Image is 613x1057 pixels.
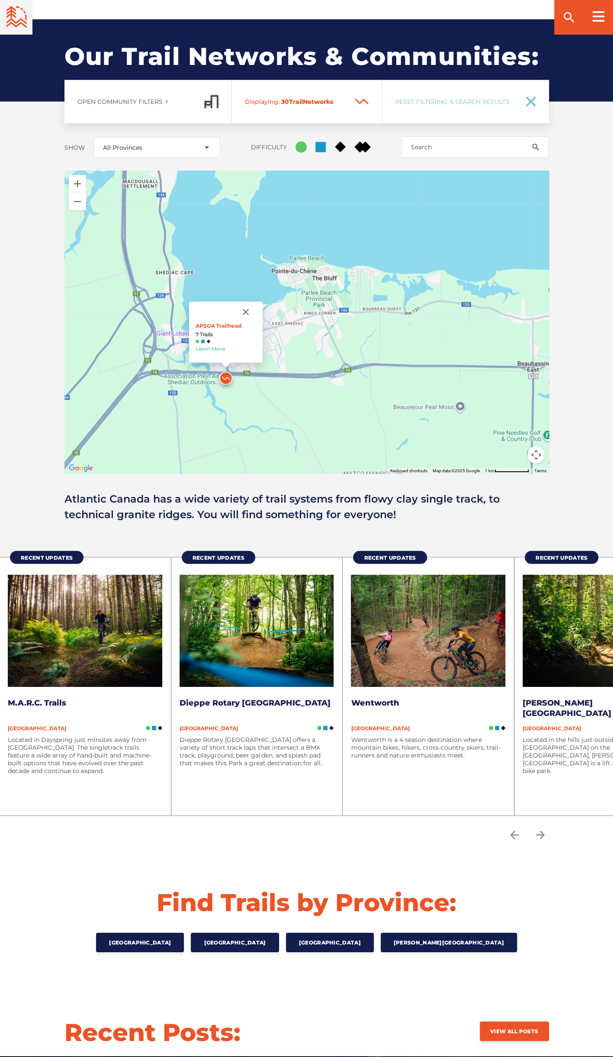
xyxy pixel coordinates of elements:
span: Recent Updates [193,554,244,561]
strong: 7 Trails [196,331,256,338]
a: [GEOGRAPHIC_DATA] [96,933,184,952]
a: Wentworth [351,698,399,708]
span: Reset Filtering & Search Results [395,98,514,106]
span: [GEOGRAPHIC_DATA] [109,939,171,946]
span: Trail [245,98,347,106]
span: Map data ©2025 Google [433,468,480,473]
img: Google [67,463,95,474]
img: Green Circle [146,726,150,730]
img: MTB Atlantic Wentworth Mountain Biking Trails [351,575,505,687]
span: [GEOGRAPHIC_DATA] [299,939,361,946]
img: MTB Atlantic Dieppe Rotary Park Mountain Biking Trails [180,575,334,687]
a: [GEOGRAPHIC_DATA] [286,933,374,952]
img: Green Circle [317,726,321,730]
img: Black Diamond [501,726,505,730]
span: 30 [281,98,289,106]
span: Displaying: [245,98,279,106]
span: Recent Updates [21,554,73,561]
span: s [330,98,334,106]
img: Black Diamond [329,726,334,730]
span: [GEOGRAPHIC_DATA] [8,725,66,732]
button: Close [235,302,256,322]
a: [PERSON_NAME][GEOGRAPHIC_DATA] [381,933,517,952]
span: Recent Updates [536,554,587,561]
button: Map camera controls [527,446,545,464]
a: Dieppe Rotary [GEOGRAPHIC_DATA] [180,698,331,708]
a: Open Community Filtersadd [64,80,232,123]
span: Network [303,98,330,106]
a: M.A.R.C. Trails [8,698,66,708]
a: Recent Updates [525,551,598,564]
ion-icon: add [164,99,170,105]
span: [GEOGRAPHIC_DATA] [204,939,266,946]
span: Recent Updates [364,554,416,561]
h2: Recent Posts: [64,1017,241,1047]
p: Located in Dayspring just minutes away from [GEOGRAPHIC_DATA]. The singletrack trails feature a w... [8,736,162,775]
a: Terms (opens in new tab) [534,468,546,473]
img: MTB Atlantic MARC Dayspring Mountain Biking Trails [8,575,162,687]
p: Atlantic Canada has a wide variety of trail systems from flowy clay single track, to technical gr... [64,491,549,522]
img: Green Circle [196,340,199,343]
a: Reset Filtering & Search Results [382,80,549,123]
h2: Find Trails by Province: [64,887,549,918]
img: Green Circle [489,726,493,730]
button: Map Scale: 1 km per 76 pixels [482,468,532,474]
p: Dieppe Rotary [GEOGRAPHIC_DATA] offers a variety of short track laps that intersect a BMX track, ... [180,736,334,767]
h2: Our Trail Networks & Communities: [64,19,549,102]
a: Recent Updates [10,551,83,564]
img: Black Diamond [207,340,210,343]
a: APSOA Trailhead [196,322,241,329]
label: Show [64,144,85,151]
ion-icon: arrow back [508,828,521,841]
a: View all posts [480,1022,549,1041]
img: Blue Square [201,340,205,343]
span: [GEOGRAPHIC_DATA] [351,725,409,732]
a: [PERSON_NAME] [GEOGRAPHIC_DATA] [523,698,611,718]
a: Recent Updates [353,551,427,564]
img: Blue Square [495,726,499,730]
span: [PERSON_NAME][GEOGRAPHIC_DATA] [394,939,504,946]
p: Wentworth is a 4 season destination where mountain bikes, hikers, cross-country skiers, trail-run... [351,736,505,759]
span: 1 km [485,468,494,473]
ion-icon: search [562,10,576,24]
span: Open Community Filters [77,98,163,106]
label: Difficulty [251,143,287,151]
span: View all posts [490,1028,538,1034]
ion-icon: arrow forward [534,828,547,841]
img: Blue Square [152,726,156,730]
img: Black Diamond [158,726,162,730]
a: Learn More [196,345,225,352]
button: Zoom in [69,175,86,193]
img: Blue Square [323,726,327,730]
button: Zoom out [69,193,86,210]
span: [GEOGRAPHIC_DATA] [180,725,238,732]
a: Open this area in Google Maps (opens a new window) [67,463,95,474]
a: [GEOGRAPHIC_DATA] [191,933,279,952]
a: Recent Updates [182,551,255,564]
button: search [523,136,549,158]
input: Search [401,136,549,158]
ion-icon: search [531,143,540,151]
button: Keyboard shortcuts [390,468,427,474]
span: [GEOGRAPHIC_DATA] [523,725,581,732]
